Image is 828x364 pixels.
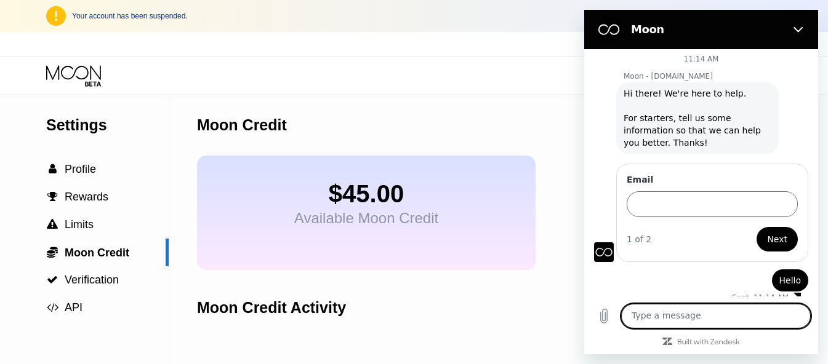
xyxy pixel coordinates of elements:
[584,10,818,354] iframe: Messaging window
[294,210,438,227] div: Available Moon Credit
[65,274,119,286] span: Verification
[65,301,82,314] span: API
[46,302,58,313] div: 
[47,191,58,202] span: 
[46,274,58,285] div: 
[46,116,169,134] div: Settings
[72,12,782,20] div: Your account has been suspended.
[65,218,94,231] span: Limits
[47,274,58,285] span: 
[197,116,287,134] div: Moon Credit
[65,163,96,175] span: Profile
[46,219,58,230] div: 
[47,219,58,230] span: 
[46,164,58,175] div: 
[47,246,58,258] span: 
[65,247,129,259] span: Moon Credit
[49,164,57,175] span: 
[65,191,108,203] span: Rewards
[47,302,58,313] span: 
[294,180,438,208] div: $45.00
[197,299,346,317] div: Moon Credit Activity
[46,246,58,258] div: 
[46,191,58,202] div: 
